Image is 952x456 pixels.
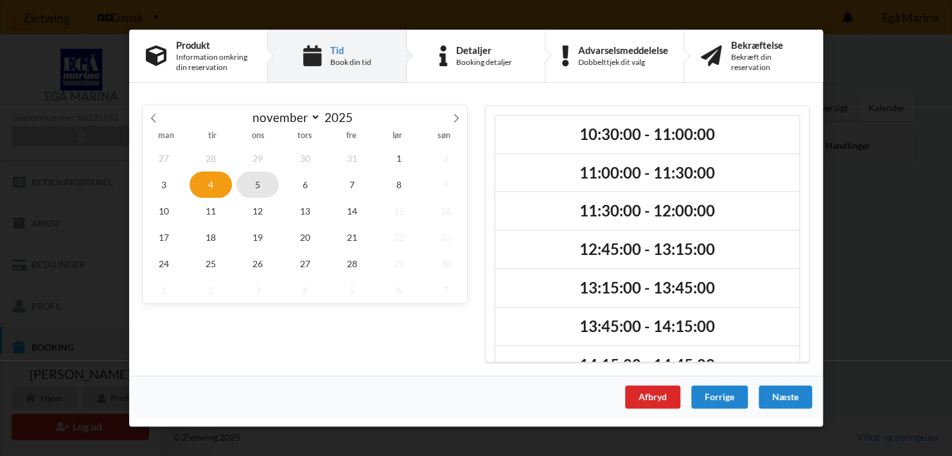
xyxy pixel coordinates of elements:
[378,250,420,277] span: november 29, 2025
[504,240,790,259] h2: 12:45:00 - 13:15:00
[421,132,467,141] span: søn
[321,110,363,125] input: Year
[578,57,668,67] div: Dobbelttjek dit valg
[190,224,232,250] span: november 18, 2025
[190,171,232,198] span: november 4, 2025
[236,171,279,198] span: november 5, 2025
[330,45,371,55] div: Tid
[236,224,279,250] span: november 19, 2025
[284,171,326,198] span: november 6, 2025
[236,198,279,224] span: november 12, 2025
[236,277,279,303] span: december 3, 2025
[190,277,232,303] span: december 2, 2025
[456,57,512,67] div: Booking detaljer
[691,385,748,408] div: Forrige
[176,52,251,73] div: Information omkring din reservation
[143,277,185,303] span: december 1, 2025
[378,198,420,224] span: november 15, 2025
[143,224,185,250] span: november 17, 2025
[578,45,668,55] div: Advarselsmeddelelse
[425,224,467,250] span: november 23, 2025
[330,57,371,67] div: Book din tid
[378,145,420,171] span: november 1, 2025
[247,109,321,125] select: Month
[190,250,232,277] span: november 25, 2025
[281,132,328,141] span: tors
[731,40,806,50] div: Bekræftelse
[625,385,680,408] div: Afbryd
[331,145,373,171] span: oktober 31, 2025
[331,198,373,224] span: november 14, 2025
[731,52,806,73] div: Bekræft din reservation
[504,202,790,222] h2: 11:30:00 - 12:00:00
[176,40,251,50] div: Produkt
[378,224,420,250] span: november 22, 2025
[504,278,790,298] h2: 13:15:00 - 13:45:00
[425,198,467,224] span: november 16, 2025
[284,277,326,303] span: december 4, 2025
[236,250,279,277] span: november 26, 2025
[375,132,421,141] span: lør
[378,277,420,303] span: december 6, 2025
[143,171,185,198] span: november 3, 2025
[143,198,185,224] span: november 10, 2025
[331,171,373,198] span: november 7, 2025
[504,125,790,145] h2: 10:30:00 - 11:00:00
[284,250,326,277] span: november 27, 2025
[425,250,467,277] span: november 30, 2025
[504,317,790,337] h2: 13:45:00 - 14:15:00
[143,132,189,141] span: man
[143,145,185,171] span: oktober 27, 2025
[504,163,790,183] h2: 11:00:00 - 11:30:00
[284,145,326,171] span: oktober 30, 2025
[425,277,467,303] span: december 7, 2025
[190,145,232,171] span: oktober 28, 2025
[328,132,375,141] span: fre
[456,45,512,55] div: Detaljer
[284,198,326,224] span: november 13, 2025
[331,224,373,250] span: november 21, 2025
[189,132,235,141] span: tir
[425,171,467,198] span: november 9, 2025
[504,355,790,375] h2: 14:15:00 - 14:45:00
[284,224,326,250] span: november 20, 2025
[759,385,812,408] div: Næste
[143,250,185,277] span: november 24, 2025
[331,277,373,303] span: december 5, 2025
[190,198,232,224] span: november 11, 2025
[236,145,279,171] span: oktober 29, 2025
[378,171,420,198] span: november 8, 2025
[235,132,281,141] span: ons
[425,145,467,171] span: november 2, 2025
[331,250,373,277] span: november 28, 2025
